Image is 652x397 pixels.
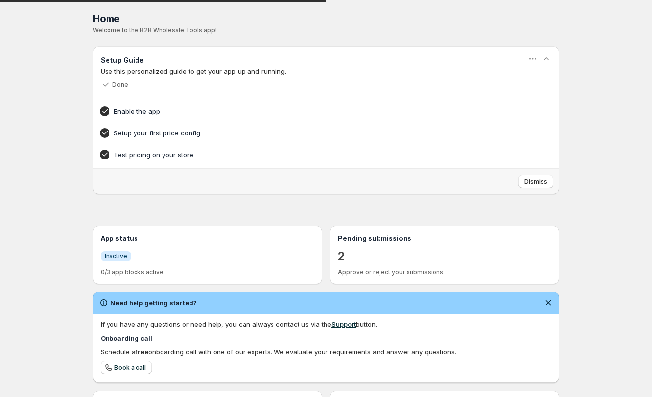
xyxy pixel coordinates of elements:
[331,320,356,328] a: Support
[101,333,551,343] h4: Onboarding call
[101,268,314,276] p: 0/3 app blocks active
[524,178,547,185] span: Dismiss
[338,268,551,276] p: Approve or reject your submissions
[338,234,551,243] h3: Pending submissions
[114,364,146,371] span: Book a call
[114,128,508,138] h4: Setup your first price config
[114,106,508,116] h4: Enable the app
[136,348,148,356] b: free
[101,234,314,243] h3: App status
[93,26,559,34] p: Welcome to the B2B Wholesale Tools app!
[112,81,128,89] p: Done
[101,361,152,374] a: Book a call
[105,252,127,260] span: Inactive
[101,251,131,261] a: InfoInactive
[518,175,553,188] button: Dismiss
[101,55,144,65] h3: Setup Guide
[110,298,197,308] h2: Need help getting started?
[338,248,345,264] a: 2
[93,13,120,25] span: Home
[542,296,555,310] button: Dismiss notification
[101,347,551,357] div: Schedule a onboarding call with one of our experts. We evaluate your requirements and answer any ...
[114,150,508,159] h4: Test pricing on your store
[101,319,551,329] div: If you have any questions or need help, you can always contact us via the button.
[101,66,551,76] p: Use this personalized guide to get your app up and running.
